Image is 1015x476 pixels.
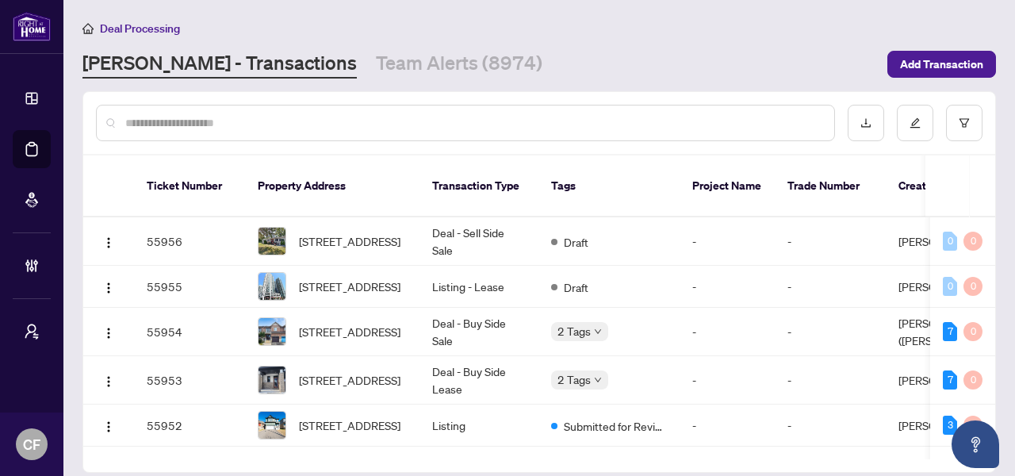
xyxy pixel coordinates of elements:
div: 0 [963,277,982,296]
span: Draft [564,233,588,251]
td: - [775,217,886,266]
td: - [680,356,775,405]
td: Listing [419,405,538,447]
button: Logo [96,274,121,299]
div: 0 [943,277,957,296]
span: 2 Tags [557,370,591,389]
button: filter [946,105,982,141]
span: [STREET_ADDRESS] [299,416,400,434]
span: down [594,376,602,384]
span: 2 Tags [557,322,591,340]
td: 55953 [134,356,245,405]
td: 55954 [134,308,245,356]
span: home [82,23,94,34]
img: thumbnail-img [259,367,285,393]
button: download [848,105,884,141]
th: Property Address [245,155,419,217]
td: - [680,308,775,356]
button: Add Transaction [887,51,996,78]
a: [PERSON_NAME] - Transactions [82,50,357,79]
th: Project Name [680,155,775,217]
button: Logo [96,413,121,438]
span: [PERSON_NAME] ([PERSON_NAME] [898,316,987,347]
th: Created By [886,155,986,217]
span: down [594,328,602,336]
img: logo [13,12,51,41]
span: Add Transaction [900,52,983,77]
span: [PERSON_NAME] [898,279,984,294]
span: [STREET_ADDRESS] [299,232,400,250]
span: filter [959,117,970,129]
span: [PERSON_NAME] [898,418,984,432]
div: 7 [943,322,957,341]
span: Submitted for Review [564,417,667,435]
div: 0 [963,322,982,341]
img: thumbnail-img [259,228,285,255]
button: Logo [96,228,121,254]
td: - [680,217,775,266]
div: 0 [963,416,982,435]
button: edit [897,105,933,141]
img: Logo [102,327,115,340]
div: 7 [943,370,957,390]
td: - [775,266,886,308]
span: edit [910,117,921,129]
img: thumbnail-img [259,318,285,345]
span: [PERSON_NAME] [898,234,984,248]
span: user-switch [24,324,40,340]
span: [STREET_ADDRESS] [299,278,400,295]
td: - [680,405,775,447]
span: Deal Processing [100,21,180,36]
div: 0 [943,232,957,251]
button: Open asap [952,420,999,468]
button: Logo [96,319,121,344]
th: Trade Number [775,155,886,217]
td: - [775,356,886,405]
div: 0 [963,232,982,251]
th: Tags [538,155,680,217]
div: 3 [943,416,957,435]
img: Logo [102,236,115,249]
td: - [775,308,886,356]
span: [STREET_ADDRESS] [299,323,400,340]
img: Logo [102,420,115,433]
button: Logo [96,367,121,393]
td: Deal - Sell Side Sale [419,217,538,266]
th: Transaction Type [419,155,538,217]
span: Draft [564,278,588,296]
img: Logo [102,282,115,294]
span: [STREET_ADDRESS] [299,371,400,389]
img: thumbnail-img [259,412,285,439]
td: - [680,266,775,308]
a: Team Alerts (8974) [376,50,542,79]
td: Deal - Buy Side Sale [419,308,538,356]
td: 55955 [134,266,245,308]
img: thumbnail-img [259,273,285,300]
td: Deal - Buy Side Lease [419,356,538,405]
div: 0 [963,370,982,390]
span: download [860,117,871,129]
td: - [775,405,886,447]
span: CF [23,433,40,455]
th: Ticket Number [134,155,245,217]
td: 55952 [134,405,245,447]
span: [PERSON_NAME] [898,373,984,387]
td: 55956 [134,217,245,266]
td: Listing - Lease [419,266,538,308]
img: Logo [102,375,115,388]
